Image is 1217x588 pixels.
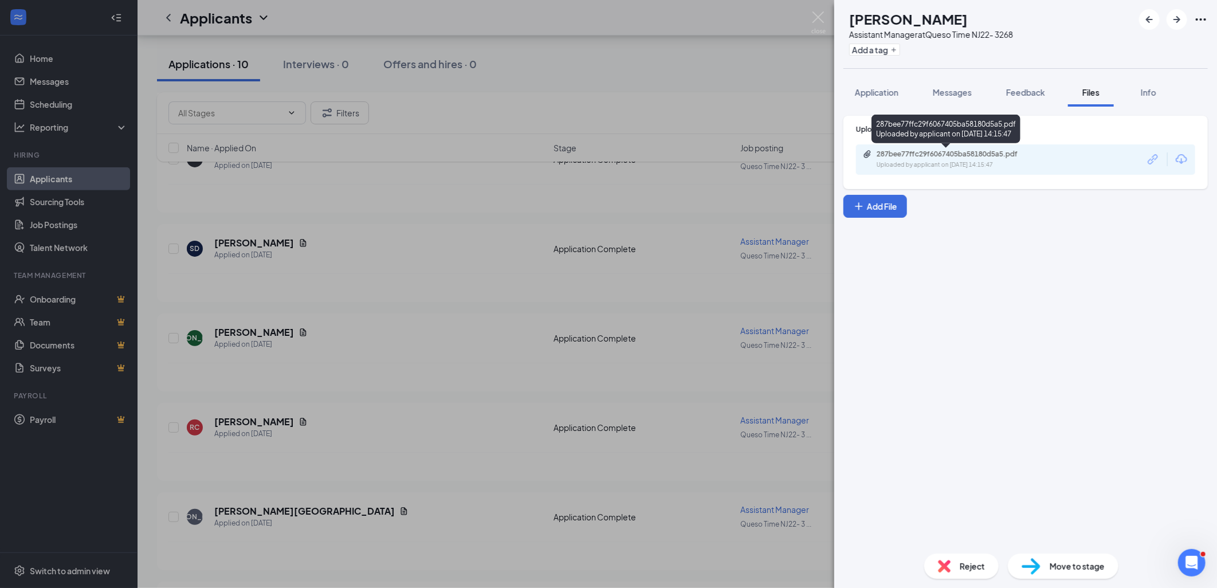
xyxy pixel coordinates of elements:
svg: Paperclip [863,150,872,159]
span: Application [855,87,898,97]
svg: Plus [853,201,865,212]
button: ArrowRight [1167,9,1187,30]
span: Feedback [1006,87,1045,97]
svg: Download [1175,152,1188,166]
span: Move to stage [1050,560,1105,573]
div: 287bee77ffc29f6067405ba58180d5a5.pdf [877,150,1037,159]
svg: ArrowLeftNew [1143,13,1156,26]
button: PlusAdd a tag [849,44,900,56]
button: Add FilePlus [843,195,907,218]
button: ArrowLeftNew [1139,9,1160,30]
div: 287bee77ffc29f6067405ba58180d5a5.pdf Uploaded by applicant on [DATE] 14:15:47 [871,115,1020,143]
svg: ArrowRight [1170,13,1184,26]
span: Info [1141,87,1156,97]
span: Reject [960,560,985,573]
span: Files [1082,87,1100,97]
a: Paperclip287bee77ffc29f6067405ba58180d5a5.pdfUploaded by applicant on [DATE] 14:15:47 [863,150,1049,170]
div: Upload Resume [856,124,1195,134]
iframe: Intercom live chat [1178,549,1206,577]
div: Assistant Manager at Queso Time NJ22- 3268 [849,29,1013,40]
svg: Ellipses [1194,13,1208,26]
svg: Plus [890,46,897,53]
span: Messages [933,87,972,97]
div: Uploaded by applicant on [DATE] 14:15:47 [877,160,1049,170]
svg: Link [1146,152,1161,167]
h1: [PERSON_NAME] [849,9,968,29]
